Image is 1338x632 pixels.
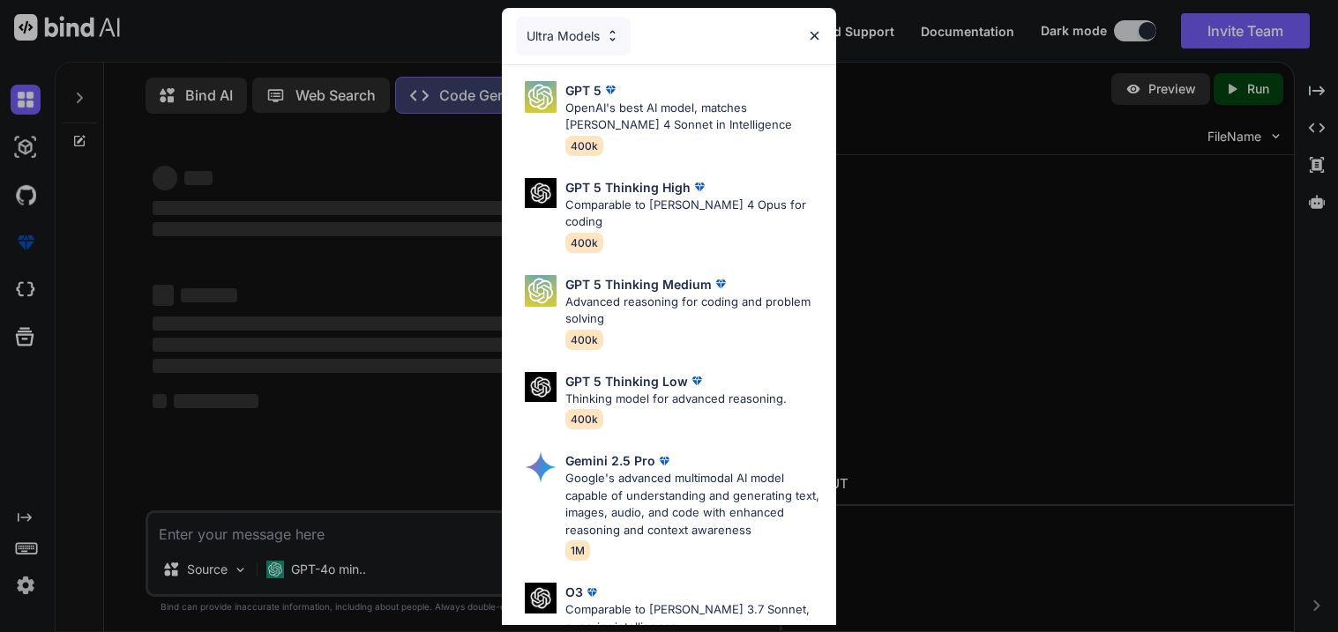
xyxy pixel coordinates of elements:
[565,178,691,197] p: GPT 5 Thinking High
[565,372,688,390] p: GPT 5 Thinking Low
[565,470,822,539] p: Google's advanced multimodal AI model capable of understanding and generating text, images, audio...
[565,100,822,134] p: OpenAI's best AI model, matches [PERSON_NAME] 4 Sonnet in Intelligence
[565,330,603,350] span: 400k
[565,583,583,601] p: O3
[565,390,787,408] p: Thinking model for advanced reasoning.
[516,17,631,56] div: Ultra Models
[565,409,603,429] span: 400k
[565,540,590,561] span: 1M
[565,451,655,470] p: Gemini 2.5 Pro
[807,28,822,43] img: close
[565,275,712,294] p: GPT 5 Thinking Medium
[565,294,822,328] p: Advanced reasoning for coding and problem solving
[525,372,557,403] img: Pick Models
[565,136,603,156] span: 400k
[605,28,620,43] img: Pick Models
[655,452,673,470] img: premium
[688,372,706,390] img: premium
[525,451,557,483] img: Pick Models
[565,81,602,100] p: GPT 5
[712,275,729,293] img: premium
[525,275,557,307] img: Pick Models
[525,583,557,613] img: Pick Models
[525,178,557,209] img: Pick Models
[565,233,603,253] span: 400k
[525,81,557,113] img: Pick Models
[565,197,822,231] p: Comparable to [PERSON_NAME] 4 Opus for coding
[602,81,619,99] img: premium
[691,178,708,196] img: premium
[583,584,601,601] img: premium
